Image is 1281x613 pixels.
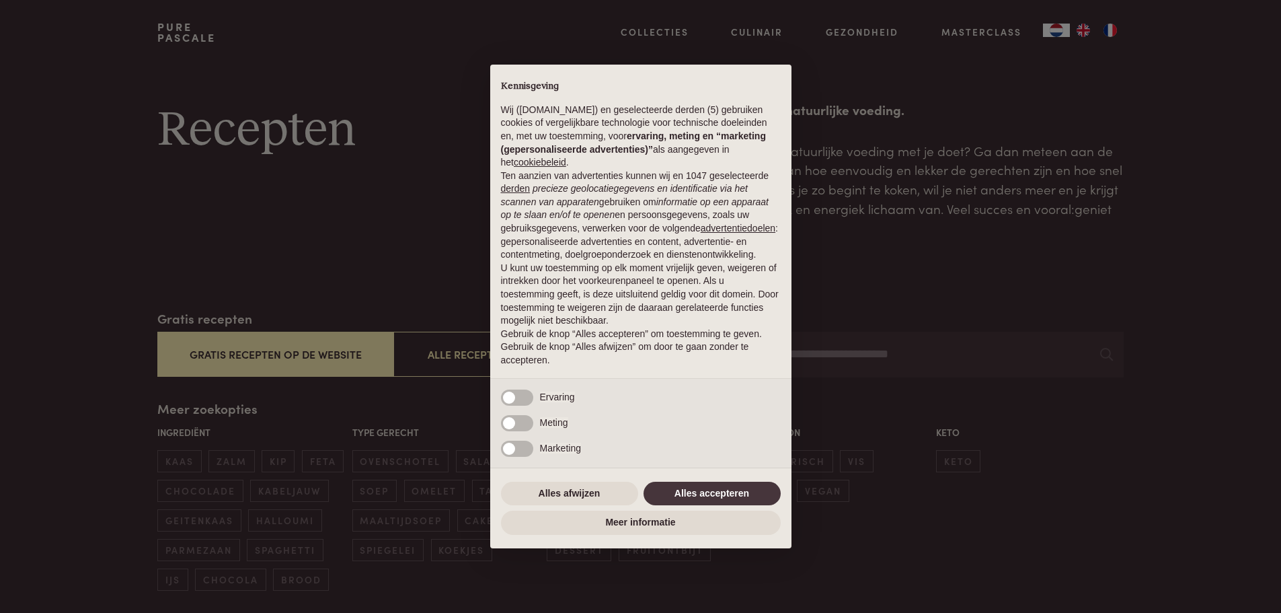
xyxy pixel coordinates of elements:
[540,392,575,402] span: Ervaring
[514,157,566,168] a: cookiebeleid
[701,222,775,236] button: advertentiedoelen
[501,81,781,93] h2: Kennisgeving
[540,417,568,428] span: Meting
[501,182,531,196] button: derden
[501,482,638,506] button: Alles afwijzen
[501,196,769,221] em: informatie op een apparaat op te slaan en/of te openen
[644,482,781,506] button: Alles accepteren
[501,511,781,535] button: Meer informatie
[501,131,766,155] strong: ervaring, meting en “marketing (gepersonaliseerde advertenties)”
[501,328,781,367] p: Gebruik de knop “Alles accepteren” om toestemming te geven. Gebruik de knop “Alles afwijzen” om d...
[540,443,581,454] span: Marketing
[501,262,781,328] p: U kunt uw toestemming op elk moment vrijelijk geven, weigeren of intrekken door het voorkeurenpan...
[501,104,781,170] p: Wij ([DOMAIN_NAME]) en geselecteerde derden (5) gebruiken cookies of vergelijkbare technologie vo...
[501,170,781,262] p: Ten aanzien van advertenties kunnen wij en 1047 geselecteerde gebruiken om en persoonsgegevens, z...
[501,183,748,207] em: precieze geolocatiegegevens en identificatie via het scannen van apparaten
